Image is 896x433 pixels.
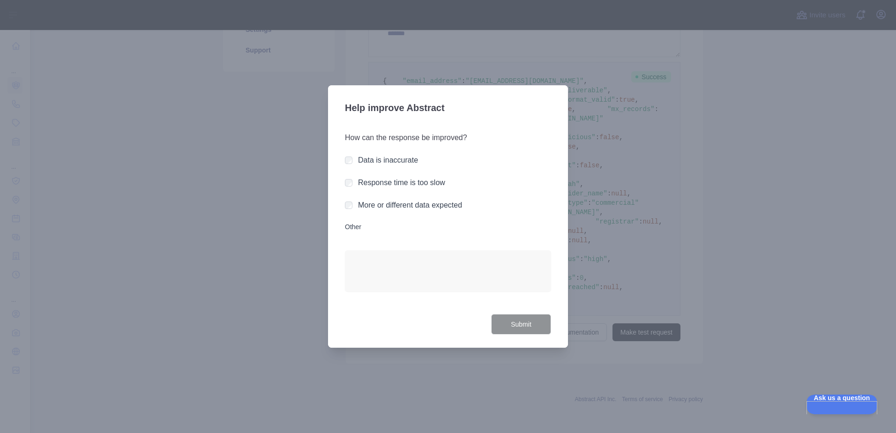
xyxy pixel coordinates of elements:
button: Submit [491,314,551,335]
label: More or different data expected [358,201,462,209]
label: Other [345,222,551,231]
label: Response time is too slow [358,179,445,187]
label: Data is inaccurate [358,156,418,164]
h3: Help improve Abstract [345,97,551,121]
h3: How can the response be improved? [345,132,551,143]
iframe: Help Scout Beacon - Open [806,395,877,414]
